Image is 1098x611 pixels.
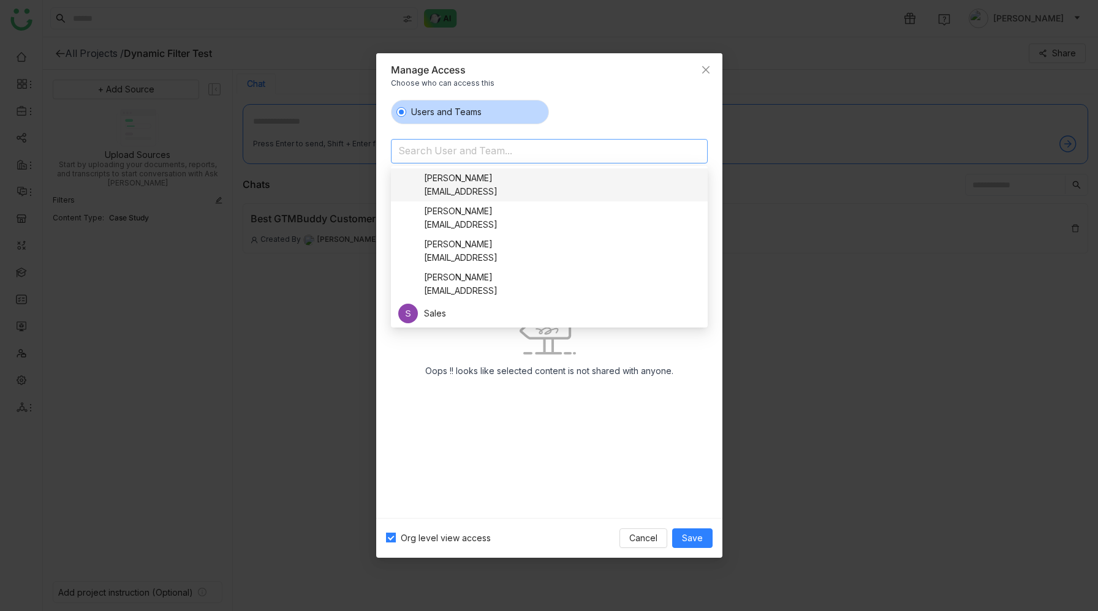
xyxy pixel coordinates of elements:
[398,304,418,323] div: S
[391,168,708,201] nz-option-item: Chandramani Tiwary
[424,251,498,264] div: [EMAIL_ADDRESS]
[629,531,657,545] span: Cancel
[391,77,708,90] div: Choose who can access this
[391,201,708,234] nz-option-item: Deepa Kushwaha
[391,63,466,77] div: Manage Access
[398,208,418,228] img: 684a99c7de261c4b36a3c884
[424,284,498,298] div: [EMAIL_ADDRESS]
[424,218,498,231] div: [EMAIL_ADDRESS]
[424,238,498,251] div: [PERSON_NAME]
[682,531,703,545] span: Save
[424,204,498,218] div: [PERSON_NAME]
[672,528,713,548] button: Save
[424,271,498,284] div: [PERSON_NAME]
[391,301,708,326] nz-option-item: Sales
[391,268,708,301] nz-option-item: Prashanth Chinta
[424,171,498,185] div: [PERSON_NAME]
[398,175,418,195] img: 684a9960de261c4b36a3c656
[424,185,498,198] div: [EMAIL_ADDRESS]
[406,105,487,119] span: Users and Teams
[396,531,496,545] span: Org level view access
[391,234,708,268] nz-option-item: Hemalatha Balaji
[424,307,446,320] div: Sales
[398,274,418,294] img: 684a9a0bde261c4b36a3c9f0
[689,53,722,86] button: Close
[415,354,683,388] div: Oops !! looks like selected content is not shared with anyone.
[398,241,418,261] img: 684a99e9de261c4b36a3c942
[619,528,667,548] button: Cancel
